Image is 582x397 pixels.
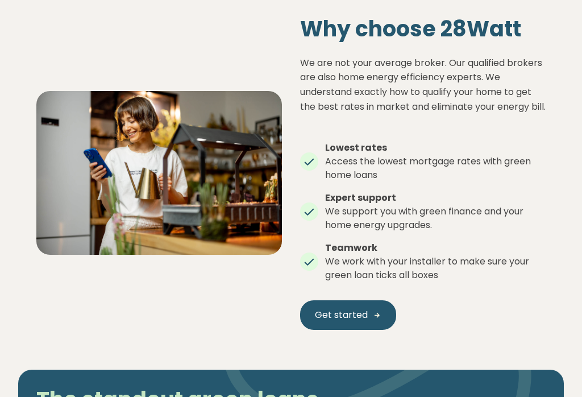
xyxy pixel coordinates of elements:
[325,191,396,204] strong: Expert support
[300,56,546,114] p: We are not your average broker. Our qualified brokers are also home energy efficiency experts. We...
[300,300,396,330] a: Get started
[325,241,377,254] strong: Teamwork
[315,308,368,322] span: Get started
[325,205,523,231] span: We support you with green finance and your home energy upgrades.
[325,255,529,282] span: We work with your installer to make sure your green loan ticks all boxes
[36,91,282,255] img: Solar panel installation on a residential roof
[325,155,531,181] span: Access the lowest mortgage rates with green home loans
[300,16,546,42] h2: Why choose 28Watt
[325,141,387,154] strong: Lowest rates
